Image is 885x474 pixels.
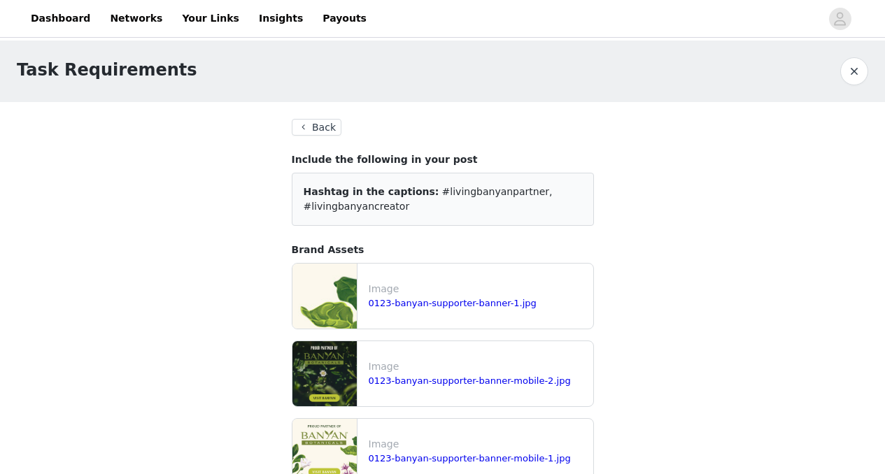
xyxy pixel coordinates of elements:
[292,264,357,329] img: file
[22,3,99,34] a: Dashboard
[292,243,594,257] h4: Brand Assets
[292,152,594,167] h4: Include the following in your post
[17,57,197,82] h1: Task Requirements
[369,437,588,452] p: Image
[174,3,248,34] a: Your Links
[101,3,171,34] a: Networks
[369,453,571,464] a: 0123-banyan-supporter-banner-mobile-1.jpg
[250,3,311,34] a: Insights
[292,341,357,406] img: file
[314,3,375,34] a: Payouts
[833,8,847,30] div: avatar
[369,375,571,386] a: 0123-banyan-supporter-banner-mobile-2.jpg
[292,119,342,136] button: Back
[304,186,439,197] span: Hashtag in the captions:
[369,359,588,374] p: Image
[369,298,537,308] a: 0123-banyan-supporter-banner-1.jpg
[369,282,588,296] p: Image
